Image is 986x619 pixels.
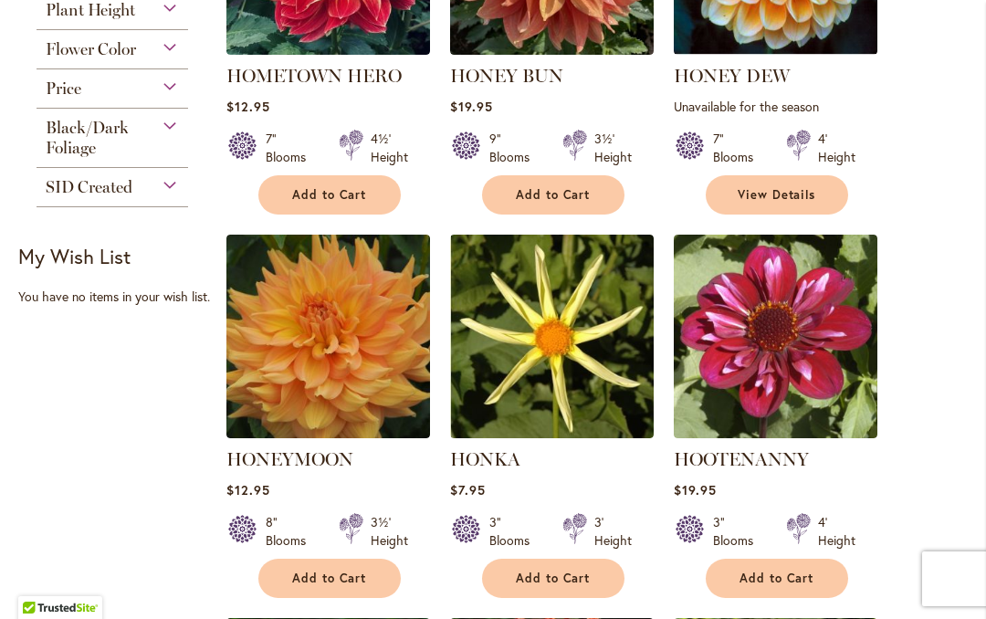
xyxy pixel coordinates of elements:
iframe: Launch Accessibility Center [14,554,65,605]
div: 8" Blooms [266,513,317,550]
div: 3½' Height [594,130,632,166]
a: HOOTENANNY [674,448,809,470]
span: $12.95 [226,98,270,115]
span: SID Created [46,177,132,197]
div: 7" Blooms [266,130,317,166]
span: Add to Cart [516,187,591,203]
a: HONKA [450,448,520,470]
img: Honeymoon [226,235,430,438]
div: 7" Blooms [713,130,764,166]
span: Add to Cart [292,187,367,203]
div: 4½' Height [371,130,408,166]
a: HONKA [450,425,654,442]
a: Honey Bun [450,41,654,58]
div: 3" Blooms [489,513,540,550]
span: Add to Cart [516,571,591,586]
a: HONEYMOON [226,448,353,470]
div: 3" Blooms [713,513,764,550]
a: View Details [706,175,848,215]
a: HONEY BUN [450,65,563,87]
span: $19.95 [674,481,717,498]
img: HONKA [450,235,654,438]
strong: My Wish List [18,243,131,269]
div: 9" Blooms [489,130,540,166]
span: $7.95 [450,481,486,498]
button: Add to Cart [482,559,624,598]
a: HOOTENANNY [674,425,877,442]
div: 4' Height [818,513,855,550]
a: HONEY DEW [674,65,790,87]
a: HOMETOWN HERO [226,41,430,58]
button: Add to Cart [482,175,624,215]
span: Price [46,79,81,99]
span: $19.95 [450,98,493,115]
span: $12.95 [226,481,270,498]
span: Add to Cart [292,571,367,586]
button: Add to Cart [706,559,848,598]
button: Add to Cart [258,175,401,215]
button: Add to Cart [258,559,401,598]
span: Black/Dark Foliage [46,118,129,158]
a: HOMETOWN HERO [226,65,402,87]
div: 3' Height [594,513,632,550]
div: You have no items in your wish list. [18,288,216,306]
div: 3½' Height [371,513,408,550]
img: HOOTENANNY [674,235,877,438]
span: Add to Cart [739,571,814,586]
div: 4' Height [818,130,855,166]
p: Unavailable for the season [674,98,877,115]
span: Flower Color [46,39,136,59]
a: Honey Dew [674,41,877,58]
span: View Details [738,187,816,203]
a: Honeymoon [226,425,430,442]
